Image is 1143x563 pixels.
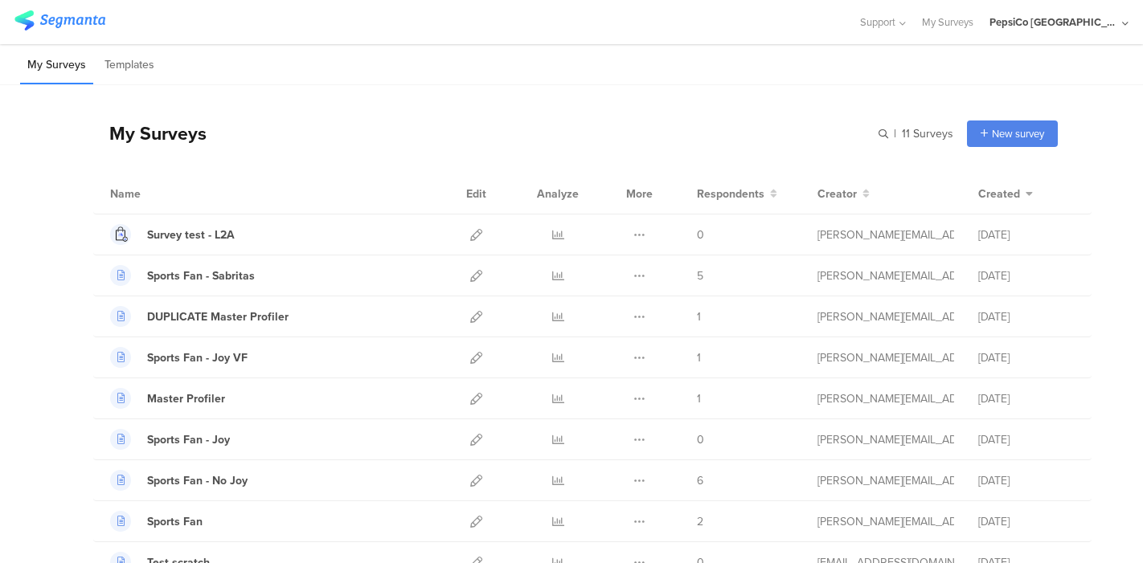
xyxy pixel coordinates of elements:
[697,308,701,325] span: 1
[110,186,207,202] div: Name
[110,470,248,491] a: Sports Fan - No Joy
[817,186,870,202] button: Creator
[14,10,105,31] img: segmanta logo
[978,186,1033,202] button: Created
[110,347,248,368] a: Sports Fan - Joy VF
[147,431,230,448] div: Sports Fan - Joy
[891,125,899,142] span: |
[110,511,203,532] a: Sports Fan
[697,349,701,366] span: 1
[93,120,207,147] div: My Surveys
[978,186,1020,202] span: Created
[817,431,954,448] div: ana.munoz@pepsico.com
[978,226,1075,243] div: [DATE]
[978,349,1075,366] div: [DATE]
[817,267,954,284] div: ana.munoz@pepsico.com
[110,224,235,245] a: Survey test - L2A
[978,390,1075,407] div: [DATE]
[97,47,162,84] li: Templates
[147,349,248,366] div: Sports Fan - Joy VF
[697,390,701,407] span: 1
[147,308,289,325] div: DUPLICATE Master Profiler
[147,390,225,407] div: Master Profiler
[697,267,703,284] span: 5
[817,186,857,202] span: Creator
[147,513,203,530] div: Sports Fan
[110,388,225,409] a: Master Profiler
[978,513,1075,530] div: [DATE]
[147,226,235,243] div: Survey test - L2A
[697,472,703,489] span: 6
[817,472,954,489] div: ana.munoz@pepsico.com
[147,267,255,284] div: Sports Fan - Sabritas
[817,513,954,530] div: ana.munoz@pepsico.com
[817,390,954,407] div: ana.munoz@pepsico.com
[697,513,703,530] span: 2
[978,472,1075,489] div: [DATE]
[147,472,248,489] div: Sports Fan - No Joy
[110,306,289,327] a: DUPLICATE Master Profiler
[860,14,895,30] span: Support
[992,126,1044,141] span: New survey
[978,267,1075,284] div: [DATE]
[697,186,764,202] span: Respondents
[817,226,954,243] div: vidal.santiesteban.contractor@pepsico.com
[459,173,494,214] div: Edit
[110,265,255,286] a: Sports Fan - Sabritas
[534,173,582,214] div: Analyze
[20,47,93,84] li: My Surveys
[978,308,1075,325] div: [DATE]
[110,429,230,450] a: Sports Fan - Joy
[989,14,1118,30] div: PepsiCo [GEOGRAPHIC_DATA]
[902,125,953,142] span: 11 Surveys
[978,431,1075,448] div: [DATE]
[817,349,954,366] div: ana.munoz@pepsico.com
[622,173,657,214] div: More
[697,431,704,448] span: 0
[697,226,704,243] span: 0
[697,186,777,202] button: Respondents
[817,308,954,325] div: ana.munoz@pepsico.com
